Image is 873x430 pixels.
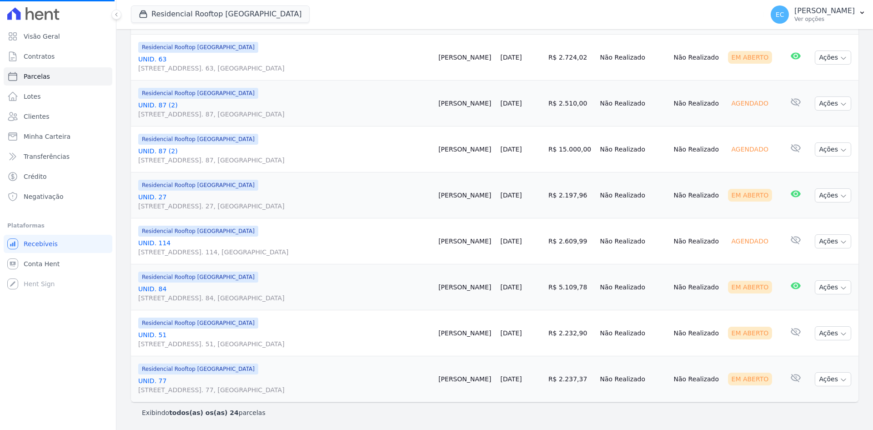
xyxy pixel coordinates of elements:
[4,87,112,106] a: Lotes
[815,51,851,65] button: Ações
[500,375,522,383] a: [DATE]
[776,11,784,18] span: EC
[597,126,670,172] td: Não Realizado
[435,35,497,81] td: [PERSON_NAME]
[138,364,258,374] span: Residencial Rooftop [GEOGRAPHIC_DATA]
[435,356,497,402] td: [PERSON_NAME]
[4,167,112,186] a: Crédito
[815,234,851,248] button: Ações
[138,238,431,257] a: UNID. 114[STREET_ADDRESS]. 114, [GEOGRAPHIC_DATA]
[138,147,431,165] a: UNID. 87 (2)[STREET_ADDRESS]. 87, [GEOGRAPHIC_DATA]
[4,47,112,66] a: Contratos
[728,51,773,64] div: Em Aberto
[500,146,522,153] a: [DATE]
[4,255,112,273] a: Conta Hent
[24,112,49,121] span: Clientes
[435,81,497,126] td: [PERSON_NAME]
[24,32,60,41] span: Visão Geral
[138,42,258,53] span: Residencial Rooftop [GEOGRAPHIC_DATA]
[597,35,670,81] td: Não Realizado
[169,409,239,416] b: todos(as) os(as) 24
[24,172,47,181] span: Crédito
[545,126,597,172] td: R$ 15.000,00
[670,81,724,126] td: Não Realizado
[597,310,670,356] td: Não Realizado
[138,376,431,395] a: UNID. 77[STREET_ADDRESS]. 77, [GEOGRAPHIC_DATA]
[545,81,597,126] td: R$ 2.510,00
[4,147,112,166] a: Transferências
[500,54,522,61] a: [DATE]
[138,88,258,99] span: Residencial Rooftop [GEOGRAPHIC_DATA]
[670,264,724,310] td: Não Realizado
[138,272,258,283] span: Residencial Rooftop [GEOGRAPHIC_DATA]
[670,218,724,264] td: Não Realizado
[435,310,497,356] td: [PERSON_NAME]
[670,172,724,218] td: Não Realizado
[500,329,522,337] a: [DATE]
[138,101,431,119] a: UNID. 87 (2)[STREET_ADDRESS]. 87, [GEOGRAPHIC_DATA]
[131,5,310,23] button: Residencial Rooftop [GEOGRAPHIC_DATA]
[597,356,670,402] td: Não Realizado
[138,110,431,119] span: [STREET_ADDRESS]. 87, [GEOGRAPHIC_DATA]
[670,356,724,402] td: Não Realizado
[435,172,497,218] td: [PERSON_NAME]
[4,107,112,126] a: Clientes
[670,126,724,172] td: Não Realizado
[138,226,258,237] span: Residencial Rooftop [GEOGRAPHIC_DATA]
[138,192,431,211] a: UNID. 27[STREET_ADDRESS]. 27, [GEOGRAPHIC_DATA]
[815,142,851,157] button: Ações
[24,52,55,61] span: Contratos
[7,220,109,231] div: Plataformas
[728,373,773,385] div: Em Aberto
[138,248,431,257] span: [STREET_ADDRESS]. 114, [GEOGRAPHIC_DATA]
[545,218,597,264] td: R$ 2.609,99
[24,92,41,101] span: Lotes
[24,132,70,141] span: Minha Carteira
[24,192,64,201] span: Negativação
[728,281,773,293] div: Em Aberto
[138,64,431,73] span: [STREET_ADDRESS]. 63, [GEOGRAPHIC_DATA]
[138,318,258,329] span: Residencial Rooftop [GEOGRAPHIC_DATA]
[24,72,50,81] span: Parcelas
[435,218,497,264] td: [PERSON_NAME]
[138,284,431,303] a: UNID. 84[STREET_ADDRESS]. 84, [GEOGRAPHIC_DATA]
[500,192,522,199] a: [DATE]
[138,293,431,303] span: [STREET_ADDRESS]. 84, [GEOGRAPHIC_DATA]
[545,264,597,310] td: R$ 5.109,78
[728,235,772,248] div: Agendado
[815,372,851,386] button: Ações
[138,339,431,349] span: [STREET_ADDRESS]. 51, [GEOGRAPHIC_DATA]
[500,238,522,245] a: [DATE]
[728,327,773,339] div: Em Aberto
[138,134,258,145] span: Residencial Rooftop [GEOGRAPHIC_DATA]
[794,15,855,23] p: Ver opções
[670,35,724,81] td: Não Realizado
[138,180,258,191] span: Residencial Rooftop [GEOGRAPHIC_DATA]
[597,218,670,264] td: Não Realizado
[500,100,522,107] a: [DATE]
[138,330,431,349] a: UNID. 51[STREET_ADDRESS]. 51, [GEOGRAPHIC_DATA]
[815,326,851,340] button: Ações
[815,188,851,202] button: Ações
[670,310,724,356] td: Não Realizado
[545,172,597,218] td: R$ 2.197,96
[545,356,597,402] td: R$ 2.237,37
[815,96,851,111] button: Ações
[138,55,431,73] a: UNID. 63[STREET_ADDRESS]. 63, [GEOGRAPHIC_DATA]
[728,97,772,110] div: Agendado
[138,385,431,395] span: [STREET_ADDRESS]. 77, [GEOGRAPHIC_DATA]
[24,239,58,248] span: Recebíveis
[500,283,522,291] a: [DATE]
[815,280,851,294] button: Ações
[597,81,670,126] td: Não Realizado
[138,202,431,211] span: [STREET_ADDRESS]. 27, [GEOGRAPHIC_DATA]
[138,156,431,165] span: [STREET_ADDRESS]. 87, [GEOGRAPHIC_DATA]
[545,35,597,81] td: R$ 2.724,02
[435,126,497,172] td: [PERSON_NAME]
[4,235,112,253] a: Recebíveis
[728,143,772,156] div: Agendado
[4,127,112,146] a: Minha Carteira
[4,67,112,86] a: Parcelas
[24,152,70,161] span: Transferências
[4,187,112,206] a: Negativação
